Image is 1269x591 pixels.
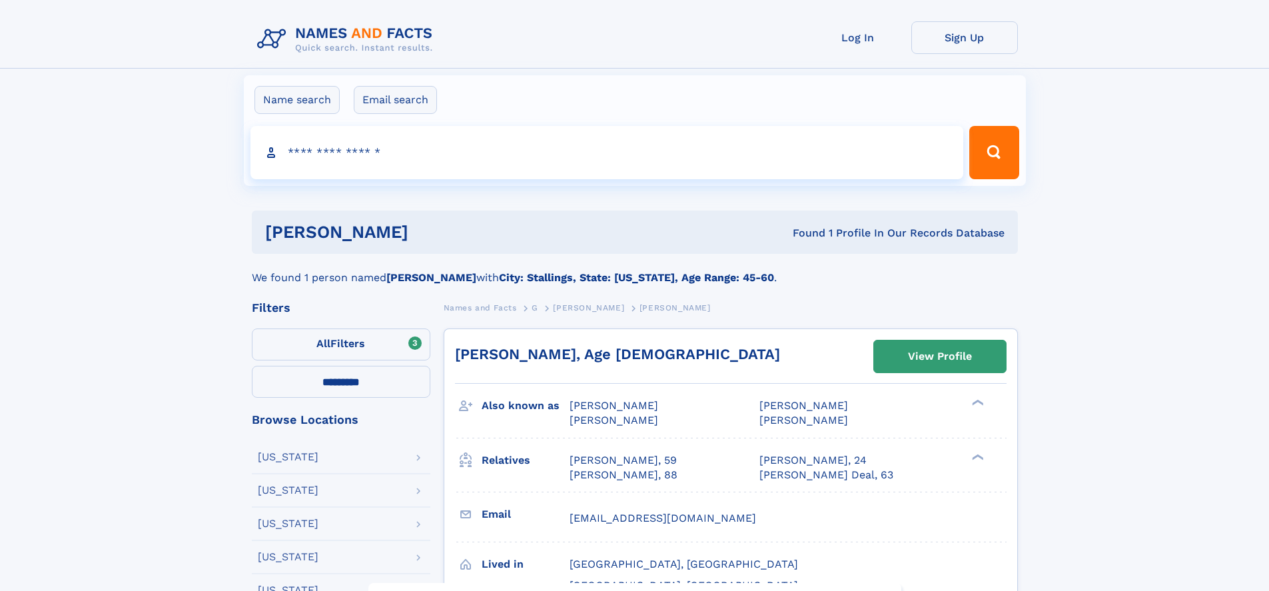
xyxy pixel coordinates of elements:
[258,452,318,462] div: [US_STATE]
[254,86,340,114] label: Name search
[482,553,570,576] h3: Lived in
[600,226,1005,241] div: Found 1 Profile In Our Records Database
[570,399,658,412] span: [PERSON_NAME]
[570,558,798,570] span: [GEOGRAPHIC_DATA], [GEOGRAPHIC_DATA]
[482,394,570,417] h3: Also known as
[553,299,624,316] a: [PERSON_NAME]
[316,337,330,350] span: All
[250,126,964,179] input: search input
[258,518,318,529] div: [US_STATE]
[252,328,430,360] label: Filters
[759,414,848,426] span: [PERSON_NAME]
[570,453,677,468] a: [PERSON_NAME], 59
[252,414,430,426] div: Browse Locations
[759,468,893,482] a: [PERSON_NAME] Deal, 63
[252,302,430,314] div: Filters
[570,414,658,426] span: [PERSON_NAME]
[252,21,444,57] img: Logo Names and Facts
[969,126,1019,179] button: Search Button
[444,299,517,316] a: Names and Facts
[354,86,437,114] label: Email search
[969,452,985,461] div: ❯
[532,303,538,312] span: G
[482,449,570,472] h3: Relatives
[874,340,1006,372] a: View Profile
[532,299,538,316] a: G
[258,485,318,496] div: [US_STATE]
[386,271,476,284] b: [PERSON_NAME]
[570,512,756,524] span: [EMAIL_ADDRESS][DOMAIN_NAME]
[252,254,1018,286] div: We found 1 person named with .
[759,453,867,468] a: [PERSON_NAME], 24
[455,346,780,362] a: [PERSON_NAME], Age [DEMOGRAPHIC_DATA]
[499,271,774,284] b: City: Stallings, State: [US_STATE], Age Range: 45-60
[759,399,848,412] span: [PERSON_NAME]
[639,303,711,312] span: [PERSON_NAME]
[805,21,911,54] a: Log In
[908,341,972,372] div: View Profile
[570,468,677,482] a: [PERSON_NAME], 88
[911,21,1018,54] a: Sign Up
[969,398,985,407] div: ❯
[482,503,570,526] h3: Email
[265,224,601,241] h1: [PERSON_NAME]
[258,552,318,562] div: [US_STATE]
[553,303,624,312] span: [PERSON_NAME]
